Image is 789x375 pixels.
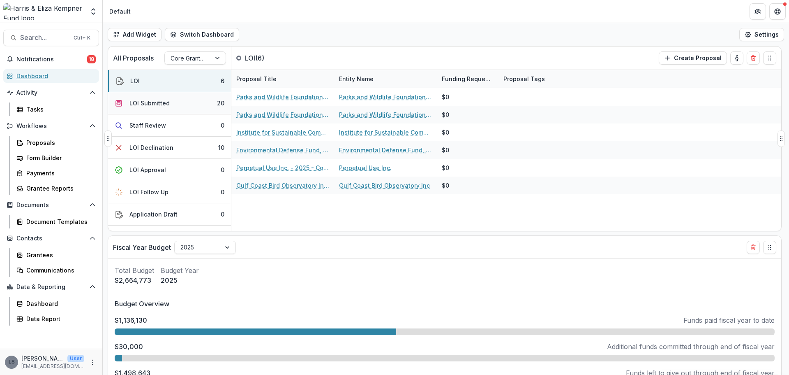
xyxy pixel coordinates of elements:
[13,248,99,262] a: Grantees
[26,217,92,226] div: Document Templates
[747,51,760,65] button: Delete card
[334,70,437,88] div: Entity Name
[26,299,92,308] div: Dashboard
[108,114,231,137] button: Staff Review0
[231,70,334,88] div: Proposal Title
[13,215,99,228] a: Document Templates
[13,182,99,195] a: Grantee Reports
[130,77,140,85] div: LOI
[236,110,329,119] a: Parks and Wildlife Foundation of [US_STATE], Inc. (TPWF) - 2025 - Letter of Interest 2025
[217,99,224,107] div: 20
[26,251,92,259] div: Grantees
[442,163,449,172] div: $0
[236,93,329,101] a: Parks and Wildlife Foundation of [US_STATE], Inc. (TPWF) - 2025 - Letter of Interest 2025
[13,136,99,149] a: Proposals
[3,3,84,20] img: Harris & Eliza Kempner Fund logo
[26,184,92,193] div: Grantee Reports
[236,163,329,172] a: Perpetual Use Inc. - 2025 - Core Grant Request
[26,105,92,114] div: Tasks
[437,75,498,83] div: Funding Requested
[129,165,166,174] div: LOI Approval
[108,137,231,159] button: LOI Declination10
[659,51,727,65] button: Create Proposal
[730,51,743,65] button: toggle-assigned-to-me
[72,33,92,42] div: Ctrl + K
[245,53,306,63] p: LOI ( 6 )
[236,146,329,154] a: Environmental Defense Fund, Inc. - 2025 - Core Grant Request
[104,130,112,147] button: Drag
[437,70,498,88] div: Funding Requested
[106,5,134,17] nav: breadcrumb
[129,210,178,219] div: Application Draft
[115,275,154,285] p: $2,664,773
[13,297,99,310] a: Dashboard
[113,53,154,63] p: All Proposals
[16,89,86,96] span: Activity
[221,121,224,130] div: 0
[113,242,171,252] p: Fiscal Year Budget
[339,163,392,172] a: Perpetual Use Inc.
[26,138,92,147] div: Proposals
[498,75,550,83] div: Proposal Tags
[221,210,224,219] div: 0
[20,34,69,42] span: Search...
[777,130,785,147] button: Drag
[115,299,775,309] p: Budget Overview
[13,166,99,180] a: Payments
[334,75,378,83] div: Entity Name
[115,315,147,325] p: $1,136,130
[442,146,449,154] div: $0
[498,70,601,88] div: Proposal Tags
[13,263,99,277] a: Communications
[21,363,84,370] p: [EMAIL_ADDRESS][DOMAIN_NAME]
[26,169,92,177] div: Payments
[739,28,784,41] button: Settings
[442,110,449,119] div: $0
[87,55,96,63] span: 18
[108,181,231,203] button: LOI Follow Up0
[26,314,92,323] div: Data Report
[88,3,99,20] button: Open entity switcher
[3,232,99,245] button: Open Contacts
[129,143,173,152] div: LOI Declination
[88,357,97,367] button: More
[3,30,99,46] button: Search...
[108,159,231,181] button: LOI Approval0
[129,99,170,107] div: LOI Submitted
[236,181,329,190] a: Gulf Coast Bird Observatory Inc - 2025 - Core Grant Request
[442,128,449,137] div: $0
[339,146,432,154] a: Environmental Defense Fund, Inc.
[26,266,92,275] div: Communications
[218,143,224,152] div: 10
[16,202,86,209] span: Documents
[3,86,99,99] button: Open Activity
[129,121,166,130] div: Staff Review
[442,181,449,190] div: $0
[231,75,281,83] div: Proposal Title
[16,284,86,291] span: Data & Reporting
[108,28,161,41] button: Add Widget
[339,110,432,119] a: Parks and Wildlife Foundation of [US_STATE], Inc. (TPWF)
[3,53,99,66] button: Notifications18
[13,151,99,165] a: Form Builder
[683,315,775,325] p: Funds paid fiscal year to date
[13,312,99,326] a: Data Report
[747,241,760,254] button: Delete card
[13,102,99,116] a: Tasks
[115,342,143,352] p: $30,000
[750,3,766,20] button: Partners
[108,70,231,92] button: LOI6
[221,77,224,85] div: 6
[339,128,432,137] a: Institute for Sustainable Communities
[607,342,775,352] p: Additional funds committed through end of fiscal year
[3,198,99,212] button: Open Documents
[109,7,131,16] div: Default
[221,165,224,174] div: 0
[3,69,99,83] a: Dashboard
[339,93,432,101] a: Parks and Wildlife Foundation of [US_STATE], Inc. (TPWF)
[16,72,92,80] div: Dashboard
